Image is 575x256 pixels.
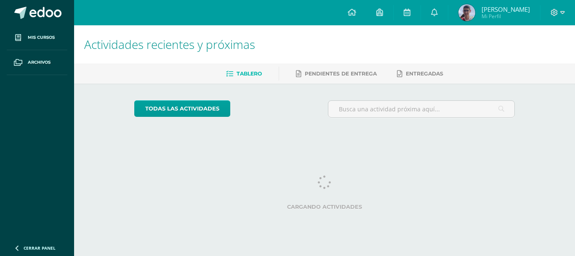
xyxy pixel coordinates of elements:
img: 108c31ba970ce73aae4c542f034b0b86.png [458,4,475,21]
span: Mis cursos [28,34,55,41]
a: Tablero [226,67,262,81]
a: Entregadas [397,67,443,81]
a: Archivos [7,50,67,75]
a: todas las Actividades [134,100,230,117]
span: Pendientes de entrega [305,70,377,77]
span: Cerrar panel [24,245,56,251]
span: Mi Perfil [482,13,530,20]
span: Actividades recientes y próximas [84,36,255,52]
span: Archivos [28,59,51,66]
input: Busca una actividad próxima aquí... [328,101,515,117]
a: Pendientes de entrega [296,67,377,81]
span: [PERSON_NAME] [482,5,530,13]
span: Entregadas [406,70,443,77]
label: Cargando actividades [134,204,515,210]
span: Tablero [237,70,262,77]
a: Mis cursos [7,25,67,50]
